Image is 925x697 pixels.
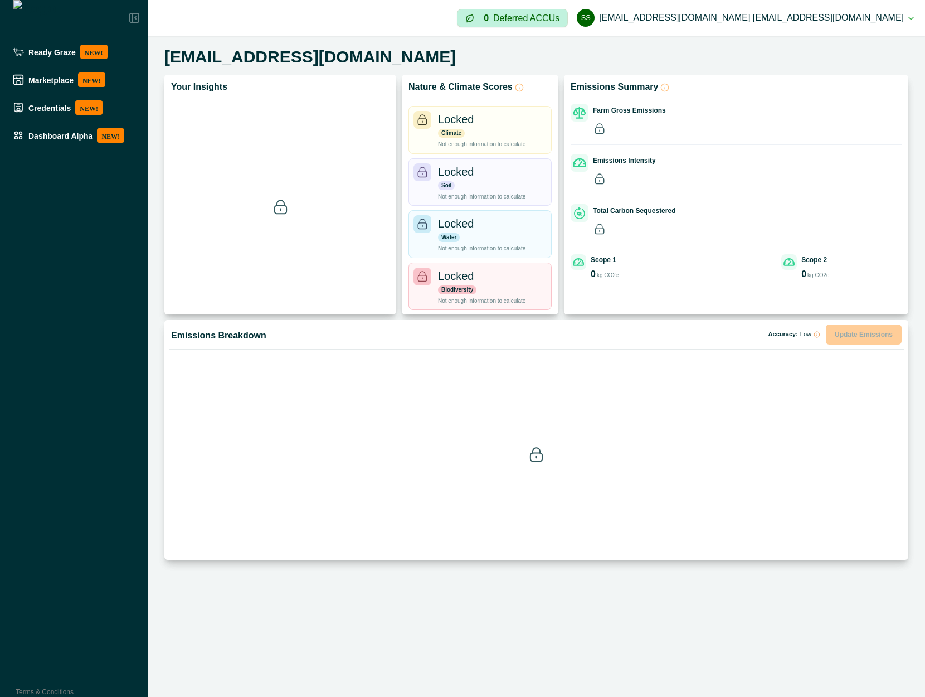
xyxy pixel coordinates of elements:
[438,192,525,201] p: Not enough information to calculate
[28,131,93,140] p: Dashboard Alpha
[97,128,124,143] p: NEW!
[28,75,74,84] p: Marketplace
[438,285,476,294] p: Biodiversity
[75,100,103,115] p: NEW!
[493,14,559,22] p: Deferred ACCUs
[438,215,474,232] p: Locked
[438,233,460,242] p: Water
[593,105,666,115] p: Farm Gross Emissions
[801,255,827,265] p: Scope 2
[591,270,596,279] p: 0
[438,140,525,148] p: Not enough information to calculate
[801,270,806,279] p: 0
[8,40,139,64] a: Ready GrazeNEW!
[484,14,489,23] p: 0
[8,96,139,119] a: CredentialsNEW!
[8,124,139,147] a: Dashboard AlphaNEW!
[8,68,139,91] a: MarketplaceNEW!
[807,271,829,279] p: kg CO2e
[28,47,76,56] p: Ready Graze
[593,206,675,216] p: Total Carbon Sequestered
[438,163,474,180] p: Locked
[78,72,105,87] p: NEW!
[438,268,474,284] p: Locked
[577,4,914,31] button: scp@agriprove.io scp@agriprove.io[EMAIL_ADDRESS][DOMAIN_NAME] [EMAIL_ADDRESS][DOMAIN_NAME]
[826,325,902,345] button: Update Emissions
[438,181,455,190] p: Soil
[28,103,71,112] p: Credentials
[597,271,619,279] p: kg CO2e
[438,297,525,305] p: Not enough information to calculate
[438,111,474,128] p: Locked
[800,331,811,338] span: Low
[164,47,456,67] h5: [EMAIL_ADDRESS][DOMAIN_NAME]
[591,255,616,265] p: Scope 1
[593,156,656,166] p: Emissions Intensity
[571,81,658,92] p: Emissions Summary
[438,244,525,253] p: Not enough information to calculate
[408,81,513,92] p: Nature & Climate Scores
[171,330,266,341] p: Emissions Breakdown
[16,688,74,696] a: Terms & Conditions
[438,129,465,138] p: Climate
[171,81,227,92] p: Your Insights
[80,45,108,59] p: NEW!
[768,331,820,338] p: Accuracy:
